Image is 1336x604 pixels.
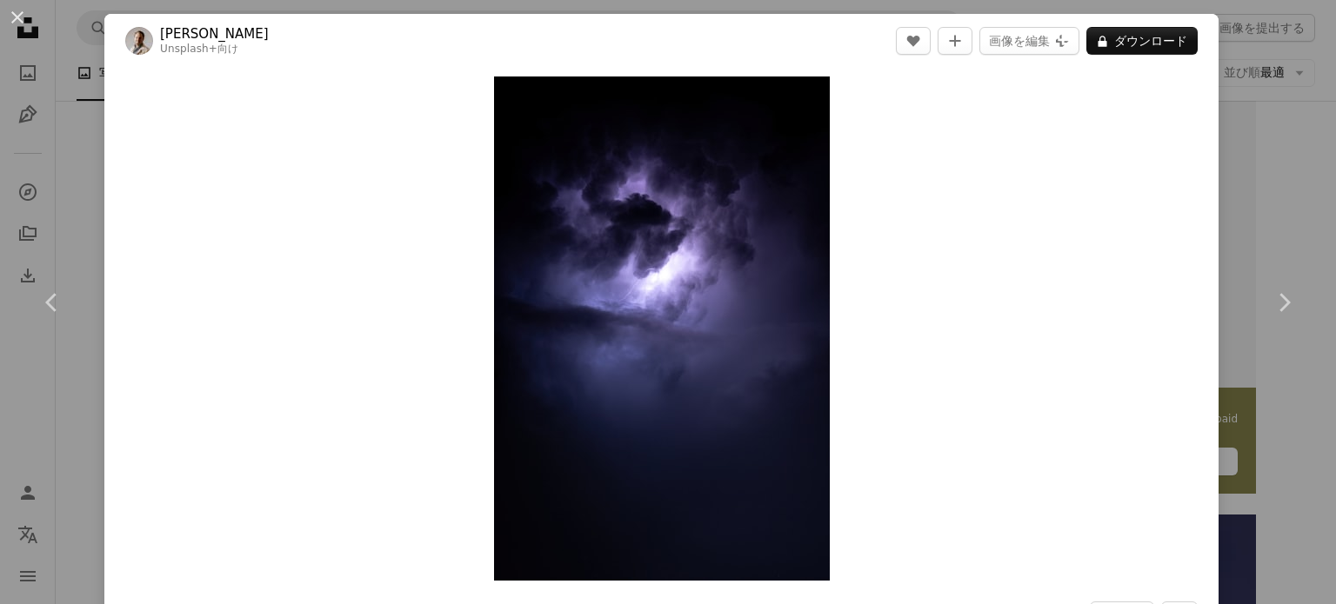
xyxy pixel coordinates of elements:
button: 画像を編集 [979,27,1079,55]
a: [PERSON_NAME] [160,25,269,43]
div: 向け [160,43,269,56]
button: コレクションに追加する [938,27,972,55]
img: Nathan Andersonのプロフィールを見る [125,27,153,55]
img: 真ん中に稲妻がある大きな雲 [494,76,830,581]
button: いいね！ [896,27,931,55]
button: ダウンロード [1086,27,1198,55]
button: この画像でズームインする [494,76,830,581]
a: 次へ [1232,219,1336,386]
a: Unsplash+ [160,43,217,55]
